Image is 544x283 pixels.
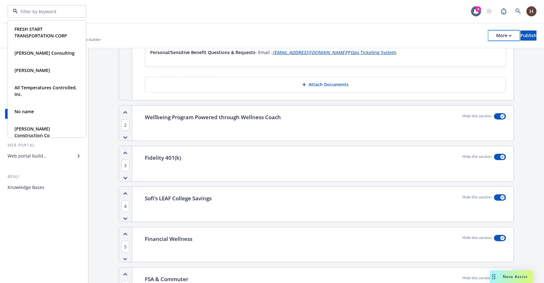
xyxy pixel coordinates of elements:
[14,126,50,138] strong: [PERSON_NAME] Construction Co
[14,50,75,56] strong: [PERSON_NAME] Consulting
[462,113,491,121] p: Hide this section
[5,98,83,108] a: Required notices
[309,81,348,88] p: Attach Documents
[5,142,83,148] div: Web portal
[462,154,491,162] p: Hide this section
[14,85,77,97] strong: All Temperatures Controlled, Inc.
[121,243,129,250] button: 5
[121,160,129,171] span: 3
[273,49,346,55] a: [EMAIL_ADDRESS][DOMAIN_NAME]
[5,151,83,161] a: Web portal builder
[121,122,129,128] button: 2
[483,5,496,18] a: Start snowing
[145,194,212,203] p: Sofi’s LEAF College Savings
[490,270,498,283] div: Drag to move
[462,235,491,243] p: Hide this section
[496,31,512,40] div: More
[8,182,44,192] div: Knowledge Bases
[497,5,510,18] a: Report a Bug
[520,31,536,41] button: Publish
[150,49,255,55] strong: Personal/Sensitive Benefit Questions & Requests
[5,109,83,119] a: Team support
[121,203,129,209] button: 4
[145,235,192,243] p: Financial Wellness
[121,162,129,169] button: 3
[5,119,83,130] a: FAQs
[5,174,83,180] div: Benji
[520,31,536,40] div: Publish
[145,154,181,162] p: Fidelity 401(k)
[489,31,519,41] button: More
[14,67,50,73] strong: [PERSON_NAME]
[121,200,129,212] span: 4
[475,6,481,12] div: 4
[5,79,83,85] div: Shared content
[526,6,536,16] img: photo
[150,49,501,56] p: - Email - / .
[8,151,47,161] div: Web portal builder
[462,194,491,203] p: Hide this section
[145,113,281,121] p: Wellbeing Program Powered through Wellness Coach
[14,26,67,39] strong: FRESH START TRANSPORTATION CORP
[14,108,34,114] strong: No name
[5,182,83,192] a: Knowledge Bases
[5,56,83,66] a: Customization & settings
[121,119,129,131] span: 2
[348,49,396,55] a: POps Ticketing System
[18,8,73,15] input: Filter by keyword
[5,87,83,97] a: Benefits
[490,270,533,283] button: Nova Assist
[145,77,506,92] button: Attach Documents
[512,5,524,18] a: Search
[121,241,129,252] span: 5
[503,274,528,279] span: Nova Assist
